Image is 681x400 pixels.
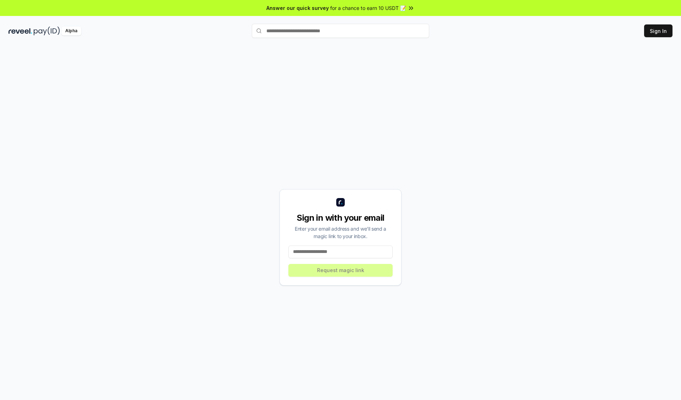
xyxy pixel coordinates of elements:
div: Alpha [61,27,81,35]
img: reveel_dark [9,27,32,35]
span: Answer our quick survey [266,4,329,12]
img: logo_small [336,198,345,207]
div: Enter your email address and we’ll send a magic link to your inbox. [288,225,393,240]
div: Sign in with your email [288,212,393,224]
button: Sign In [644,24,672,37]
img: pay_id [34,27,60,35]
span: for a chance to earn 10 USDT 📝 [330,4,406,12]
